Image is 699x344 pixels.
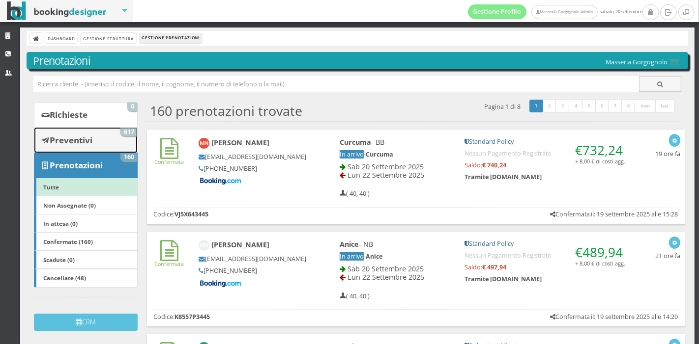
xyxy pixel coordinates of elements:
[340,190,370,197] h5: ( 40, 40 )
[340,151,452,158] h5: -
[468,4,642,19] span: sabato, 20 settembre
[43,256,75,264] b: Scadute (0)
[127,103,137,111] span: 0
[43,219,78,227] b: In attesa (0)
[569,100,583,112] a: 4
[550,313,678,320] h5: Confermata il: 19 settembre 2025 alle 14:20
[465,252,627,259] h5: Nessun Pagamento Registrato
[465,275,542,283] b: Tramite [DOMAIN_NAME]
[199,177,243,185] img: Booking-com-logo.png
[468,4,527,19] a: Gestione Profilo
[175,210,208,218] b: VJ5X643445
[348,170,424,180] span: Lun 22 Settembre 2025
[366,150,393,159] b: Curcuma
[140,33,202,44] li: Gestione Prenotazioni
[655,150,680,158] h5: 19 ore fa
[34,269,138,288] a: Cancellate (48)
[153,211,208,218] h5: Codice:
[575,141,623,159] span: €
[199,279,243,288] img: Booking-com-logo.png
[34,314,138,331] button: CRM
[482,263,506,271] strong: € 497,94
[582,141,623,159] span: 732,24
[34,178,138,196] a: Tutte
[348,264,424,273] span: Sab 20 Settembre 2025
[465,150,627,157] h5: Nessun Pagamento Registrato
[43,183,59,191] b: Tutte
[33,54,682,67] h3: Prenotazioni
[199,240,210,251] img: Nino Rakita
[34,127,138,153] a: Preventivi 617
[199,165,307,172] h5: [PHONE_NUMBER]
[153,313,210,320] h5: Codice:
[606,58,681,67] h5: Masseria Gorgognolo
[43,201,96,209] b: Non Assegnate (0)
[340,240,452,248] h4: - NB
[575,260,625,267] small: + 8,00 € di costi agg.
[199,255,307,263] h5: [EMAIL_ADDRESS][DOMAIN_NAME]
[7,1,107,21] img: BookingDesigner.com
[43,274,86,282] b: Cancellate (48)
[465,173,542,181] b: Tramite [DOMAIN_NAME]
[34,214,138,233] a: In attesa (0)
[621,100,636,112] a: 8
[150,103,302,119] h2: 160 prenotazioni trovate
[340,292,370,300] h5: ( 40, 40 )
[81,33,136,43] a: Gestione Struttura
[635,100,656,112] a: next
[50,159,103,171] b: Prenotazioni
[50,109,87,120] b: Richieste
[43,238,93,245] b: Confermate (160)
[575,158,625,165] small: + 8,00 € di costi agg.
[340,138,452,146] h4: - BB
[595,100,610,112] a: 6
[199,138,210,149] img: Millan Narsey
[340,239,359,249] b: Anice
[211,138,269,147] b: [PERSON_NAME]
[575,243,623,261] span: €
[120,128,137,136] span: 617
[33,76,640,92] input: Ricerca cliente - (inserisci il codice, il nome, il cognome, il numero di telefono o la mail)
[529,100,544,112] a: 1
[555,100,570,112] a: 3
[482,161,506,169] strong: € 740,24
[531,5,597,19] a: Masseria Gorgognolo Admin
[175,313,210,321] b: K8557P3445
[582,243,623,261] span: 489,94
[655,100,675,112] a: last
[340,150,364,159] span: In arrivo
[348,162,424,171] span: Sab 20 Settembre 2025
[155,252,184,267] a: Confermata
[465,240,627,247] h5: Standard Policy
[609,100,623,112] a: 7
[50,134,92,146] b: Preventivi
[34,232,138,251] a: Confermate (160)
[655,252,680,260] h5: 21 ore fa
[34,196,138,214] a: Non Assegnate (0)
[34,102,138,128] a: Richieste 0
[366,252,382,261] b: Anice
[543,100,557,112] a: 2
[340,253,452,260] h5: -
[582,100,596,112] a: 5
[465,264,627,271] h5: Saldo:
[348,272,424,282] span: Lun 22 Settembre 2025
[465,138,627,145] h5: Standard Policy
[45,33,77,43] a: Dashboard
[340,252,364,261] span: In arrivo
[340,137,371,147] b: Curcuma
[465,161,627,169] h5: Saldo:
[34,153,138,178] a: Prenotazioni 160
[550,211,678,218] h5: Confermata il: 19 settembre 2025 alle 15:28
[668,58,681,67] img: 0603869b585f11eeb13b0a069e529790.png
[484,103,521,110] h5: Pagina 1 di 8
[199,267,307,274] h5: [PHONE_NUMBER]
[155,150,184,165] a: Confermata
[199,153,307,160] h5: [EMAIL_ADDRESS][DOMAIN_NAME]
[211,240,269,249] b: [PERSON_NAME]
[120,153,137,162] span: 160
[34,251,138,269] a: Scadute (0)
